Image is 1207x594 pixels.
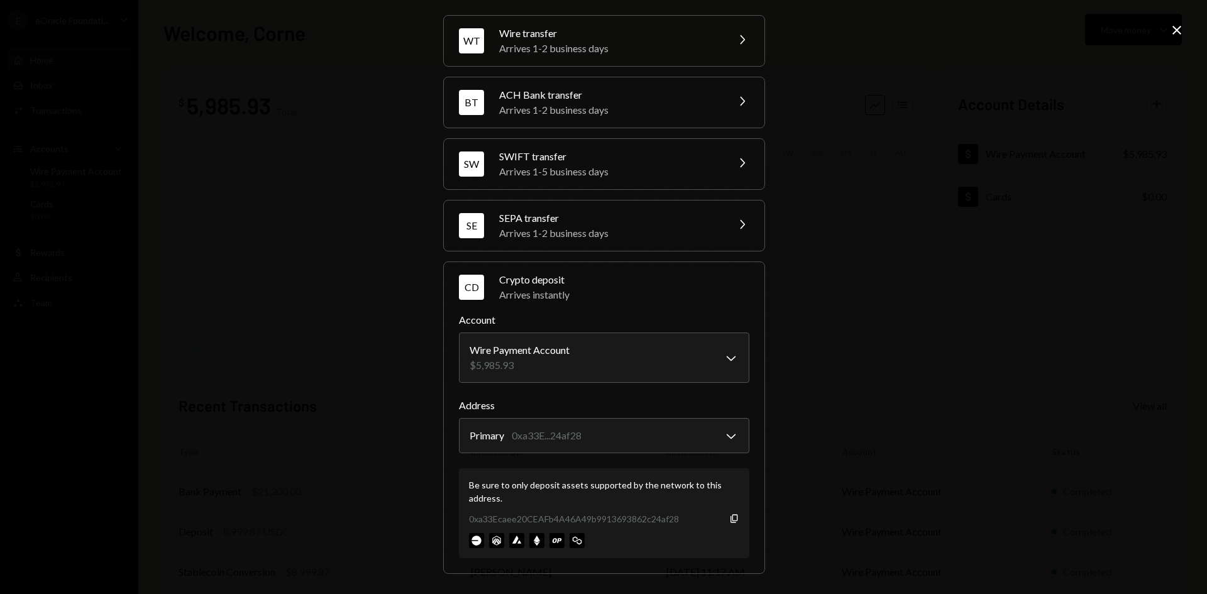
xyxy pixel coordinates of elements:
[499,41,719,56] div: Arrives 1-2 business days
[549,533,565,548] img: optimism-mainnet
[469,478,739,505] div: Be sure to only deposit assets supported by the network to this address.
[529,533,544,548] img: ethereum-mainnet
[499,226,719,241] div: Arrives 1-2 business days
[512,428,581,443] div: 0xa33E...24af28
[499,211,719,226] div: SEPA transfer
[499,26,719,41] div: Wire transfer
[459,90,484,115] div: BT
[459,151,484,177] div: SW
[499,164,719,179] div: Arrives 1-5 business days
[444,201,764,251] button: SESEPA transferArrives 1-2 business days
[499,149,719,164] div: SWIFT transfer
[499,287,749,302] div: Arrives instantly
[489,533,504,548] img: arbitrum-mainnet
[444,262,764,312] button: CDCrypto depositArrives instantly
[499,87,719,102] div: ACH Bank transfer
[459,312,749,327] label: Account
[459,275,484,300] div: CD
[459,398,749,413] label: Address
[459,28,484,53] div: WT
[459,418,749,453] button: Address
[469,533,484,548] img: base-mainnet
[444,77,764,128] button: BTACH Bank transferArrives 1-2 business days
[444,16,764,66] button: WTWire transferArrives 1-2 business days
[499,102,719,118] div: Arrives 1-2 business days
[459,312,749,558] div: CDCrypto depositArrives instantly
[469,512,679,525] div: 0xa33Ecaee20CEAFb4A46A49b9913693862c24af28
[459,213,484,238] div: SE
[570,533,585,548] img: polygon-mainnet
[509,533,524,548] img: avalanche-mainnet
[459,333,749,383] button: Account
[499,272,749,287] div: Crypto deposit
[444,139,764,189] button: SWSWIFT transferArrives 1-5 business days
